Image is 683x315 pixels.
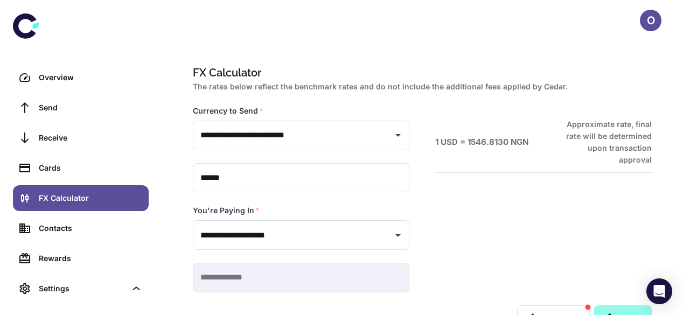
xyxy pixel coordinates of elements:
label: You're Paying In [193,205,260,216]
a: Overview [13,65,149,90]
button: O [640,10,661,31]
button: Open [391,128,406,143]
h1: FX Calculator [193,65,647,81]
div: Settings [39,283,126,295]
button: Open [391,228,406,243]
a: Rewards [13,246,149,271]
div: Open Intercom Messenger [646,278,672,304]
div: Cards [39,162,142,174]
a: Cards [13,155,149,181]
h6: 1 USD = 1546.8130 NGN [435,136,528,149]
a: Send [13,95,149,121]
a: Contacts [13,215,149,241]
a: FX Calculator [13,185,149,211]
div: Receive [39,132,142,144]
div: FX Calculator [39,192,142,204]
label: Currency to Send [193,106,263,116]
div: Send [39,102,142,114]
div: Rewards [39,253,142,264]
div: Contacts [39,222,142,234]
h6: Approximate rate, final rate will be determined upon transaction approval [554,118,652,166]
a: Receive [13,125,149,151]
div: Settings [13,276,149,302]
div: Overview [39,72,142,83]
